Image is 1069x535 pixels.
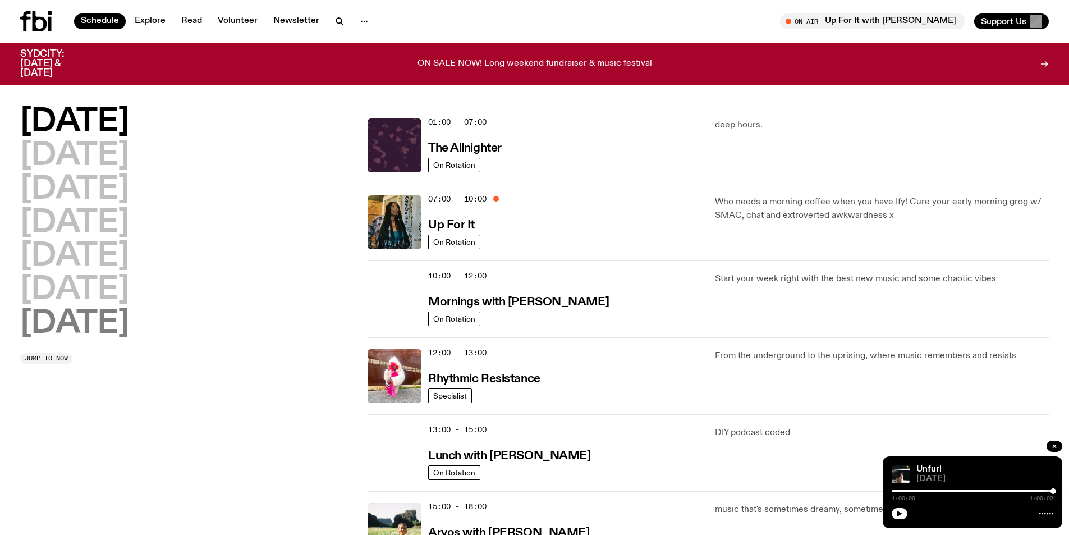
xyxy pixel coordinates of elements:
span: 15:00 - 18:00 [428,501,487,512]
p: Who needs a morning coffee when you have Ify! Cure your early morning grog w/ SMAC, chat and extr... [715,195,1049,222]
a: On Rotation [428,465,480,480]
span: On Rotation [433,468,475,477]
button: On AirUp For It with [PERSON_NAME] [780,13,965,29]
a: Newsletter [267,13,326,29]
a: Up For It [428,217,475,231]
a: Read [175,13,209,29]
p: music that's sometimes dreamy, sometimes fast, but always good! [715,503,1049,516]
span: On Rotation [433,237,475,246]
span: 01:00 - 07:00 [428,117,487,127]
a: Explore [128,13,172,29]
button: [DATE] [20,107,129,138]
span: On Rotation [433,314,475,323]
img: Attu crouches on gravel in front of a brown wall. They are wearing a white fur coat with a hood, ... [368,349,421,403]
button: [DATE] [20,275,129,306]
img: Jim Kretschmer in a really cute outfit with cute braids, standing on a train holding up a peace s... [368,272,421,326]
a: Schedule [74,13,126,29]
span: 07:00 - 10:00 [428,194,487,204]
p: From the underground to the uprising, where music remembers and resists [715,349,1049,363]
a: Rhythmic Resistance [428,371,540,385]
a: On Rotation [428,312,480,326]
p: deep hours. [715,118,1049,132]
button: [DATE] [20,308,129,340]
button: [DATE] [20,140,129,172]
span: 12:00 - 13:00 [428,347,487,358]
h3: Up For It [428,220,475,231]
p: Start your week right with the best new music and some chaotic vibes [715,272,1049,286]
a: On Rotation [428,158,480,172]
a: On Rotation [428,235,480,249]
a: Volunteer [211,13,264,29]
h3: Mornings with [PERSON_NAME] [428,296,609,308]
h3: Rhythmic Resistance [428,373,540,385]
a: Mornings with [PERSON_NAME] [428,294,609,308]
span: Specialist [433,391,467,400]
button: Jump to now [20,353,72,364]
button: [DATE] [20,241,129,272]
img: Ify - a Brown Skin girl with black braided twists, looking up to the side with her tongue stickin... [368,195,421,249]
h3: Lunch with [PERSON_NAME] [428,450,590,462]
span: Jump to now [25,355,68,362]
h3: The Allnighter [428,143,502,154]
a: Specialist [428,388,472,403]
p: DIY podcast coded [715,426,1049,440]
span: 13:00 - 15:00 [428,424,487,435]
span: On Rotation [433,161,475,169]
button: [DATE] [20,174,129,205]
span: [DATE] [916,475,1053,483]
span: Support Us [981,16,1026,26]
h3: SYDCITY: [DATE] & [DATE] [20,49,92,78]
span: 1:00:00 [892,496,915,501]
span: 1:00:02 [1030,496,1053,501]
p: ON SALE NOW! Long weekend fundraiser & music festival [417,59,652,69]
a: The Allnighter [428,140,502,154]
span: 10:00 - 12:00 [428,271,487,281]
a: Lunch with [PERSON_NAME] [428,448,590,462]
button: Support Us [974,13,1049,29]
button: [DATE] [20,208,129,239]
a: Unfurl [916,465,942,474]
